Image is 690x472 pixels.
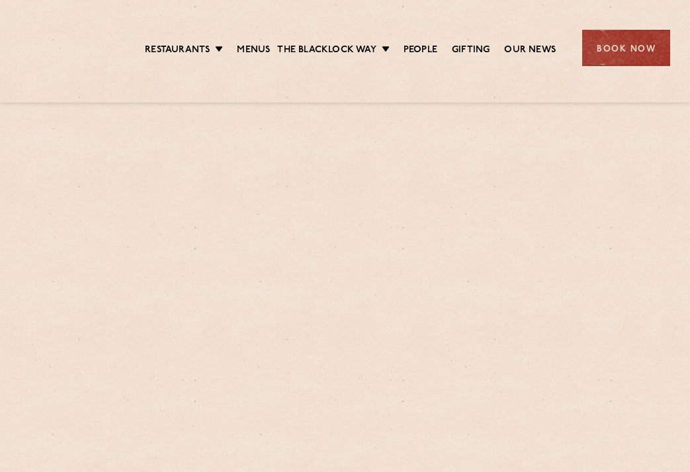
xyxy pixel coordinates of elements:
[20,13,125,83] img: svg%3E
[277,44,376,58] a: The Blacklock Way
[582,30,670,66] div: Book Now
[504,44,556,58] a: Our News
[237,44,270,58] a: Menus
[404,44,437,58] a: People
[452,44,490,58] a: Gifting
[145,44,210,58] a: Restaurants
